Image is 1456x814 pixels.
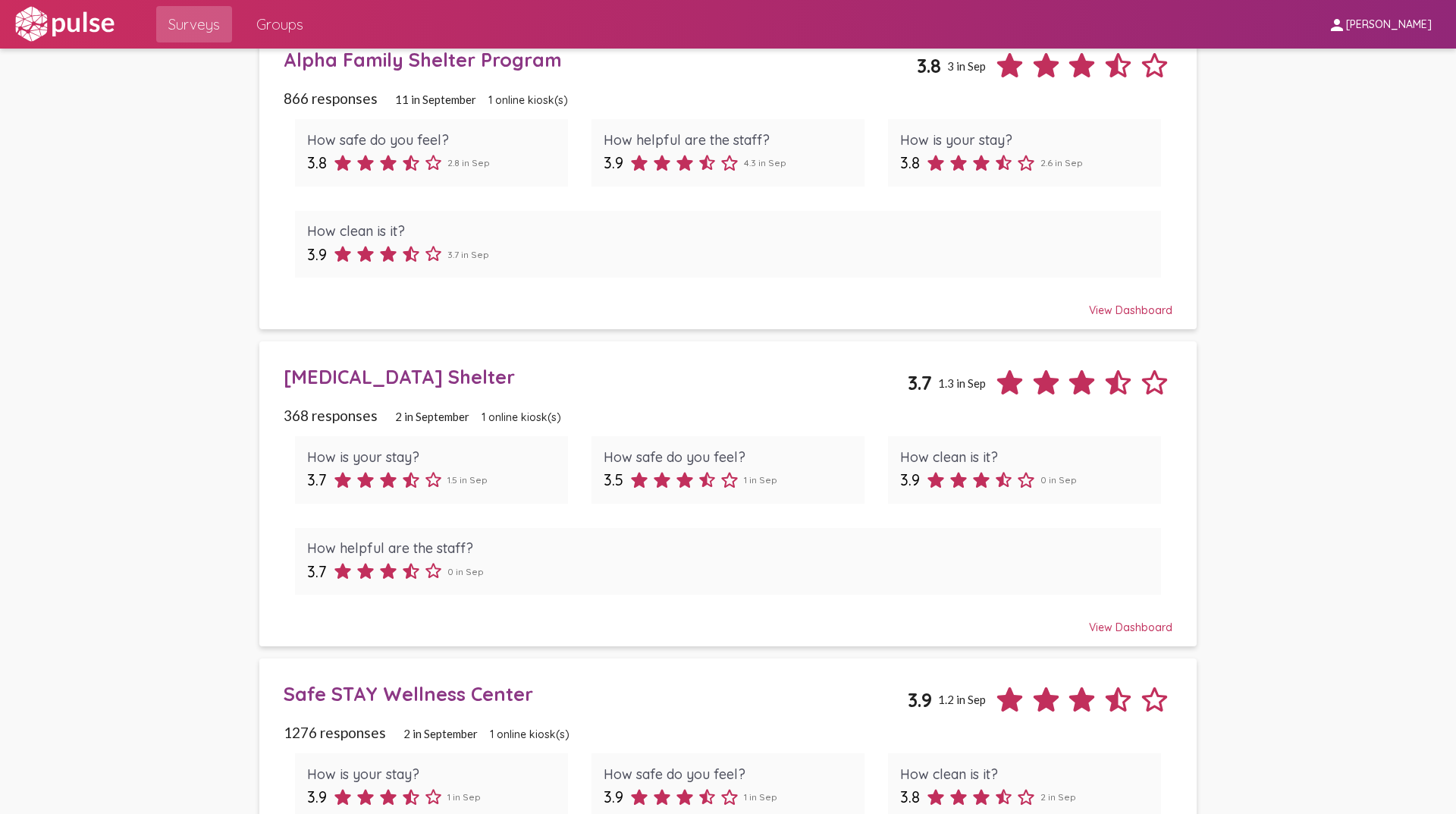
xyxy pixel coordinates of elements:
span: 3.9 [307,787,327,806]
span: 1 in Sep [744,791,777,803]
div: View Dashboard [284,607,1173,634]
mat-icon: person [1328,16,1346,34]
div: View Dashboard [284,290,1173,317]
span: 1.2 in Sep [938,693,986,706]
span: 1 in Sep [744,474,777,486]
span: 2.8 in Sep [447,157,490,168]
span: 4.3 in Sep [744,157,786,168]
span: 2.6 in Sep [1040,157,1083,168]
div: Alpha Family Shelter Program [284,48,918,71]
span: 3.7 [908,371,932,394]
span: 3.8 [900,153,920,172]
button: [PERSON_NAME] [1316,10,1444,38]
div: How helpful are the staff? [604,131,852,149]
span: 3.8 [900,787,920,806]
span: 1276 responses [284,724,386,741]
div: How safe do you feel? [307,131,555,149]
span: 866 responses [284,90,378,107]
span: 1.3 in Sep [938,376,986,390]
span: 3.7 [307,470,327,489]
span: 3.9 [307,245,327,264]
span: 3.8 [917,54,941,77]
a: Surveys [156,6,232,42]
div: How is your stay? [307,765,555,783]
div: How safe do you feel? [604,448,852,466]
span: 1 online kiosk(s) [482,410,561,424]
span: [PERSON_NAME] [1346,18,1432,32]
span: 2 in September [395,410,469,423]
div: [MEDICAL_DATA] Shelter [284,365,908,388]
span: 3.9 [604,787,623,806]
span: 11 in September [395,93,476,106]
a: Groups [244,6,315,42]
div: How helpful are the staff? [307,539,1148,557]
span: 3.5 [604,470,623,489]
span: 2 in Sep [1040,791,1076,803]
span: 3.9 [604,153,623,172]
div: How safe do you feel? [604,765,852,783]
span: 0 in Sep [1040,474,1077,486]
span: 3.7 [307,562,327,581]
div: How is your stay? [307,448,555,466]
span: 3.7 in Sep [447,249,489,260]
span: 1 in Sep [447,791,481,803]
div: How clean is it? [900,448,1148,466]
span: 2 in September [403,727,478,740]
span: 0 in Sep [447,566,484,577]
span: 3.8 [307,153,327,172]
span: 3.9 [908,688,932,712]
span: Surveys [168,11,220,38]
div: Safe STAY Wellness Center [284,682,908,706]
div: How clean is it? [900,765,1148,783]
span: 1 online kiosk(s) [488,93,568,107]
div: How clean is it? [307,222,1148,240]
span: Groups [256,11,303,38]
a: Alpha Family Shelter Program3.83 in Sep866 responses11 in September1 online kiosk(s)How safe do y... [259,24,1197,329]
span: 368 responses [284,407,378,424]
a: [MEDICAL_DATA] Shelter3.71.3 in Sep368 responses2 in September1 online kiosk(s)How is your stay?3... [259,341,1197,646]
img: white-logo.svg [12,5,117,43]
span: 1 online kiosk(s) [490,728,570,741]
span: 1.5 in Sep [447,474,488,486]
span: 3.9 [900,470,920,489]
span: 3 in Sep [947,59,986,73]
div: How is your stay? [900,131,1148,149]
